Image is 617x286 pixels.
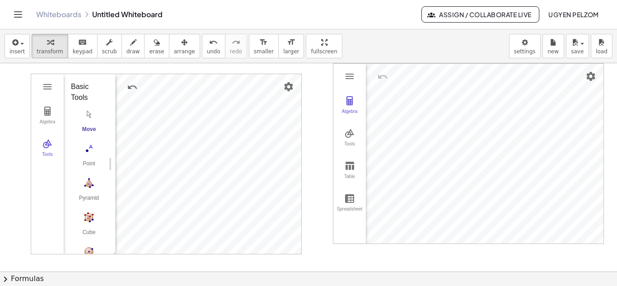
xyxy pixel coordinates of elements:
[33,119,62,132] div: Algebra
[209,37,218,48] i: undo
[374,69,391,85] button: Undo
[509,34,541,58] button: settings
[71,107,107,139] button: Move. Drag or select object
[429,10,532,19] span: Assign / Collaborate Live
[306,34,342,58] button: fullscreen
[71,229,107,242] div: Cube
[596,48,608,55] span: load
[31,74,302,254] div: 3D Calculator
[5,34,30,58] button: insert
[202,34,225,58] button: undoundo
[278,34,304,58] button: format_sizelarger
[174,48,195,55] span: arrange
[287,37,295,48] i: format_size
[571,48,584,55] span: save
[9,48,25,55] span: insert
[514,48,536,55] span: settings
[542,34,564,58] button: new
[78,37,87,48] i: keyboard
[124,79,140,95] button: Undo
[71,126,107,139] div: Move
[280,79,297,95] button: Settings
[254,48,274,55] span: smaller
[335,174,364,187] div: Table
[71,160,107,173] div: Point
[71,175,107,208] button: Pyramid. Select a polygon for bottom, then select top point
[11,7,25,22] button: Toggle navigation
[333,63,604,244] div: Graphing Calculator
[283,48,299,55] span: larger
[97,34,122,58] button: scrub
[169,34,200,58] button: arrange
[71,210,107,242] button: Cube. Select two points or other corresponding objects
[547,48,559,55] span: new
[116,74,301,254] canvas: 3D View
[71,81,101,103] div: Basic Tools
[249,34,279,58] button: format_sizesmaller
[71,195,107,207] div: Pyramid
[225,34,247,58] button: redoredo
[33,152,62,164] div: Tools
[566,34,589,58] button: save
[149,48,164,55] span: erase
[548,10,599,19] span: Ugyen Pelzom
[421,6,539,23] button: Assign / Collaborate Live
[366,64,603,244] canvas: Graphics View 1
[126,48,140,55] span: draw
[311,48,337,55] span: fullscreen
[591,34,612,58] button: load
[541,6,606,23] button: Ugyen Pelzom
[71,141,107,173] button: Point. Select position or line, function, or curve
[207,48,220,55] span: undo
[32,34,68,58] button: transform
[37,48,63,55] span: transform
[102,48,117,55] span: scrub
[335,109,364,122] div: Algebra
[232,37,240,48] i: redo
[42,81,53,92] img: Main Menu
[335,206,364,219] div: Spreadsheet
[68,34,98,58] button: keyboardkeypad
[230,48,242,55] span: redo
[122,34,145,58] button: draw
[73,48,93,55] span: keypad
[259,37,268,48] i: format_size
[344,71,355,82] img: Main Menu
[36,10,81,19] a: Whiteboards
[335,141,364,154] div: Tools
[583,68,599,84] button: Settings
[144,34,169,58] button: erase
[71,244,107,277] button: Sphere: Center & Point. Select center point, then point on sphere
